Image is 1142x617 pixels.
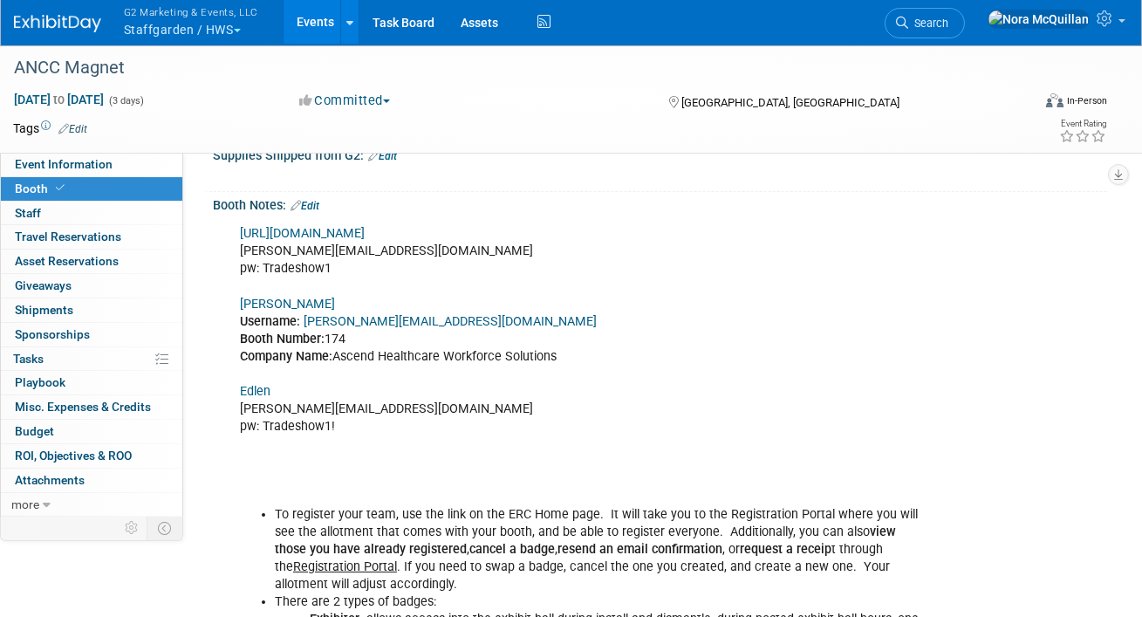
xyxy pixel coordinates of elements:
a: Playbook [1,371,182,394]
a: [PERSON_NAME][EMAIL_ADDRESS][DOMAIN_NAME] [304,314,597,329]
a: Sponsorships [1,323,182,346]
a: Search [885,8,965,38]
span: Budget [15,424,54,438]
span: Sponsorships [15,327,90,341]
span: ROI, Objectives & ROO [15,449,132,463]
div: Event Rating [1059,120,1106,128]
b: resend an email confirmation [557,542,722,557]
span: [DATE] [DATE] [13,92,105,107]
a: Budget [1,420,182,443]
a: Staff [1,202,182,225]
a: Attachments [1,469,182,492]
span: Shipments [15,303,73,317]
a: Booth [1,177,182,201]
span: Search [908,17,948,30]
span: G2 Marketing & Events, LLC [124,3,258,21]
span: to [51,93,67,106]
span: Playbook [15,375,65,389]
a: ROI, Objectives & ROO [1,444,182,468]
b: view those you have already registered [275,524,896,557]
a: Edit [291,200,319,212]
span: Travel Reservations [15,230,121,243]
span: Misc. Expenses & Credits [15,400,151,414]
a: Asset Reservations [1,250,182,273]
img: Format-Inperson.png [1046,93,1063,107]
td: Personalize Event Tab Strip [117,517,147,539]
a: Edit [368,150,397,162]
b: Booth Number: [240,332,325,346]
a: Travel Reservations [1,225,182,249]
div: ANCC Magnet [8,52,1014,84]
i: Booth reservation complete [56,183,65,193]
a: Misc. Expenses & Credits [1,395,182,419]
a: Edlen [240,384,270,399]
b: Company Name: [240,349,332,364]
a: Edit [58,123,87,135]
span: more [11,497,39,511]
a: [PERSON_NAME] [240,297,335,312]
a: more [1,493,182,517]
div: In-Person [1066,94,1107,107]
u: Registration Portal [293,559,397,574]
b: cancel a badge [469,542,555,557]
li: To register your team, use the link on the ERC Home page. It will take you to the Registration Po... [275,506,921,593]
div: Booth Notes: [213,192,1107,215]
b: request a receip [740,542,831,557]
span: [GEOGRAPHIC_DATA], [GEOGRAPHIC_DATA] [681,96,899,109]
span: Booth [15,182,68,195]
td: Tags [13,120,87,137]
span: Giveaways [15,278,72,292]
span: Attachments [15,473,85,487]
b: Username: [240,314,300,329]
img: ExhibitDay [14,15,101,32]
div: Event Format [947,91,1107,117]
img: Nora McQuillan [988,10,1090,29]
td: Toggle Event Tabs [147,517,183,539]
span: (3 days) [107,95,144,106]
span: Asset Reservations [15,254,119,268]
span: Event Information [15,157,113,171]
a: Shipments [1,298,182,322]
span: Staff [15,206,41,220]
span: Tasks [13,352,44,366]
a: Tasks [1,347,182,371]
a: Event Information [1,153,182,176]
a: Giveaways [1,274,182,298]
a: [URL][DOMAIN_NAME] [240,226,365,241]
button: Committed [293,92,397,110]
